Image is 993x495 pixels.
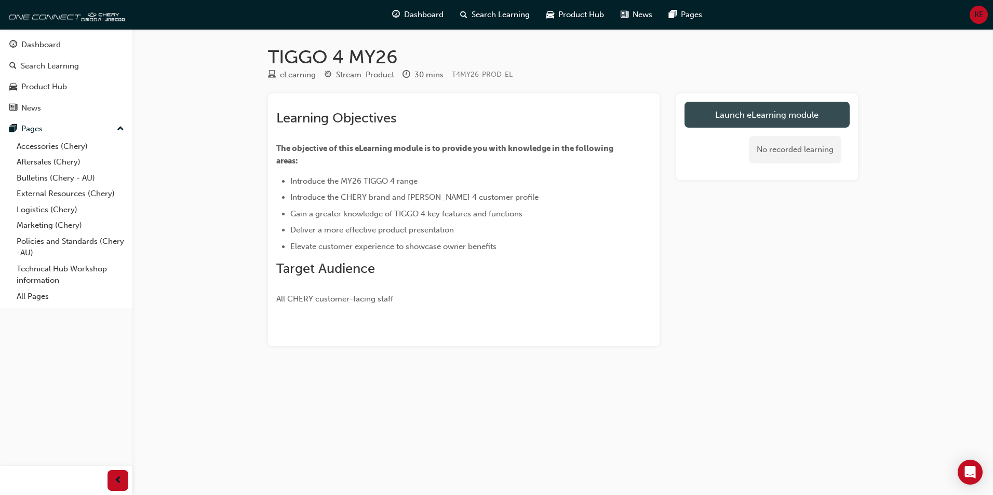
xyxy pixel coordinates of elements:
[268,68,316,81] div: Type
[4,33,128,119] button: DashboardSearch LearningProduct HubNews
[276,260,375,277] span: Target Audience
[4,119,128,139] button: Pages
[4,77,128,97] a: Product Hub
[974,9,984,21] span: KE
[9,104,17,113] span: news-icon
[9,40,17,50] span: guage-icon
[402,68,444,81] div: Duration
[612,4,661,25] a: news-iconNews
[452,70,513,79] span: Learning resource code
[21,81,67,93] div: Product Hub
[452,4,538,25] a: search-iconSearch Learning
[12,233,128,261] a: Policies and Standards (Chery -AU)
[404,9,444,21] span: Dashboard
[324,68,394,81] div: Stream
[392,8,400,21] span: guage-icon
[21,60,79,72] div: Search Learning
[9,62,17,71] span: search-icon
[538,4,612,25] a: car-iconProduct Hub
[558,9,604,21] span: Product Hub
[402,71,410,80] span: clock-icon
[12,217,128,233] a: Marketing (Chery)
[12,288,128,305] a: All Pages
[958,460,983,485] div: Open Intercom Messenger
[290,192,539,202] span: Introduce the CHERY brand and [PERSON_NAME] 4 customer profile
[21,102,41,114] div: News
[970,6,988,24] button: KE
[336,69,394,81] div: Stream: Product
[4,57,128,76] a: Search Learning
[414,69,444,81] div: 30 mins
[290,242,496,251] span: Elevate customer experience to showcase owner benefits
[12,170,128,186] a: Bulletins (Chery - AU)
[280,69,316,81] div: eLearning
[21,39,61,51] div: Dashboard
[276,144,615,166] span: The objective of this eLearning module is to provide you with knowledge in the following areas:
[472,9,530,21] span: Search Learning
[384,4,452,25] a: guage-iconDashboard
[268,46,858,68] h1: TIGGO 4 MY26
[290,176,418,186] span: Introduce the MY26 TIGGO 4 range
[5,4,125,25] img: oneconnect
[268,71,276,80] span: learningResourceType_ELEARNING-icon
[681,9,702,21] span: Pages
[661,4,710,25] a: pages-iconPages
[749,136,841,163] div: No recorded learning
[12,261,128,288] a: Technical Hub Workshop information
[12,202,128,218] a: Logistics (Chery)
[114,474,122,487] span: prev-icon
[276,110,396,126] span: Learning Objectives
[21,123,43,135] div: Pages
[621,8,628,21] span: news-icon
[276,294,393,304] span: All CHERY customer-facing staff
[9,82,17,92] span: car-icon
[546,8,554,21] span: car-icon
[633,9,652,21] span: News
[12,139,128,155] a: Accessories (Chery)
[4,35,128,54] a: Dashboard
[324,71,332,80] span: target-icon
[4,99,128,118] a: News
[117,122,124,136] span: up-icon
[12,186,128,202] a: External Resources (Chery)
[460,8,467,21] span: search-icon
[685,102,850,128] a: Launch eLearning module
[669,8,677,21] span: pages-icon
[12,154,128,170] a: Aftersales (Chery)
[290,209,522,218] span: Gain a greater knowledge of TIGGO 4 key features and functions
[290,225,454,235] span: Deliver a more effective product presentation
[9,125,17,134] span: pages-icon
